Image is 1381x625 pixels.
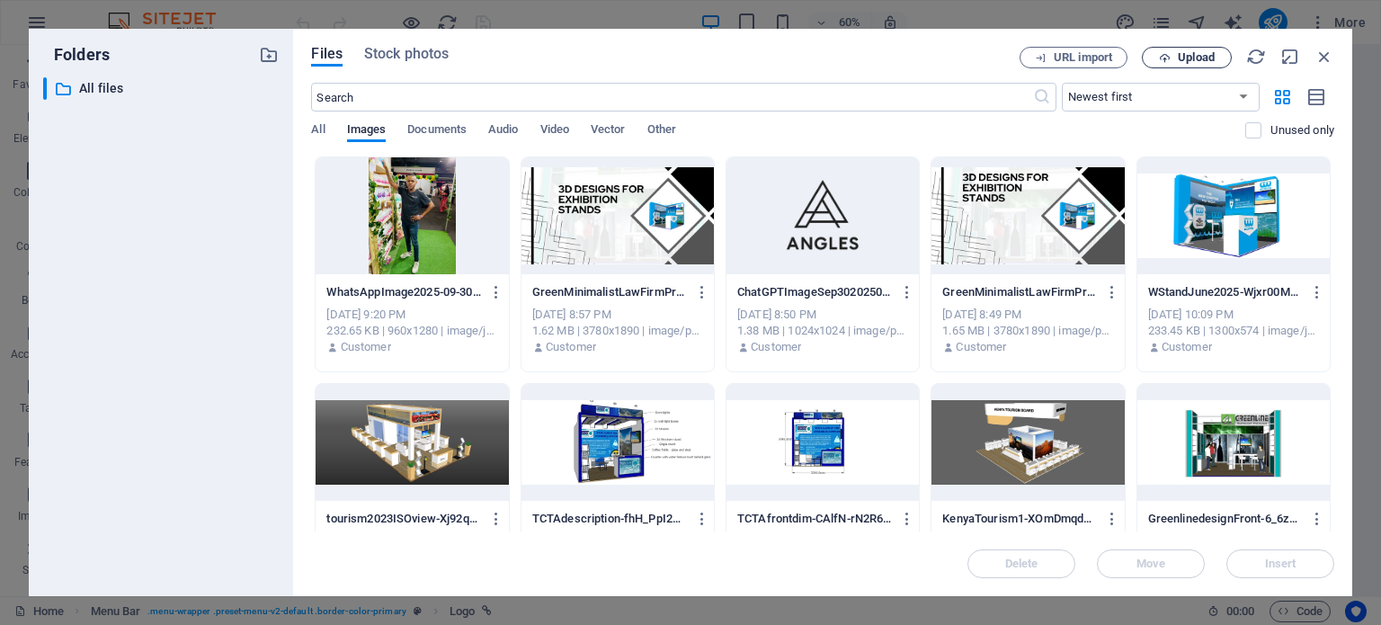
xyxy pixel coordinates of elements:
[79,78,246,99] p: All files
[326,284,481,300] p: WhatsAppImage2025-09-30at21.19.00_ea2ea618-sBHVc3Bc281kQ1bkf_vvyw.jpg
[1178,52,1215,63] span: Upload
[341,339,391,355] p: Customer
[737,284,892,300] p: ChatGPTImageSep30202507_39_49PM-hGMON0Svlj_6CmpUOdBjtQ.png
[1148,307,1319,323] div: [DATE] 10:09 PM
[751,339,801,355] p: Customer
[1142,47,1232,68] button: Upload
[326,307,497,323] div: [DATE] 9:20 PM
[532,284,687,300] p: GreenMinimalistLawFirmPromotionBanner1-0zXHvYddrJT4K-6IuVyOLA.png
[347,119,387,144] span: Images
[737,307,908,323] div: [DATE] 8:50 PM
[1148,284,1303,300] p: WStandJune2025-Wjxr00MhDIWW2nVXr0N5cg.jpg
[546,339,596,355] p: Customer
[488,119,518,144] span: Audio
[591,119,626,144] span: Vector
[407,119,467,144] span: Documents
[43,77,47,100] div: ​
[1148,323,1319,339] div: 233.45 KB | 1300x574 | image/jpeg
[532,511,687,527] p: TCTAdescription-fhH_PpI2eEH9hq2vZ2M5Xg.jpg
[942,511,1097,527] p: KenyaTourism1-XOmDmqdEmYNoDO0GyO8UIA.jpg
[942,307,1113,323] div: [DATE] 8:49 PM
[540,119,569,144] span: Video
[311,119,325,144] span: All
[1020,47,1127,68] button: URL import
[1148,511,1303,527] p: GreenlinedesignFront-6_6zuPRlHVkaO4ZiE3jt1Q.jpg
[1314,47,1334,67] i: Close
[1162,339,1212,355] p: Customer
[1280,47,1300,67] i: Minimize
[647,119,676,144] span: Other
[311,43,343,65] span: Files
[942,284,1097,300] p: GreenMinimalistLawFirmPromotionBanner-qVsMENBXnGIBq3-8t55MNQ.png
[311,83,1032,112] input: Search
[1054,52,1112,63] span: URL import
[956,339,1006,355] p: Customer
[1246,47,1266,67] i: Reload
[532,307,703,323] div: [DATE] 8:57 PM
[326,323,497,339] div: 232.65 KB | 960x1280 | image/jpeg
[326,511,481,527] p: tourism2023ISOview-Xj92qFZVyqrejImZd-UzsA.jpg
[737,511,892,527] p: TCTAfrontdim-CAlfN-rN2R6SY8yGjn3nlQ.jpg
[259,45,279,65] i: Create new folder
[364,43,449,65] span: Stock photos
[737,323,908,339] div: 1.38 MB | 1024x1024 | image/png
[942,323,1113,339] div: 1.65 MB | 3780x1890 | image/png
[532,323,703,339] div: 1.62 MB | 3780x1890 | image/png
[43,43,110,67] p: Folders
[1270,122,1334,138] p: Displays only files that are not in use on the website. Files added during this session can still...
